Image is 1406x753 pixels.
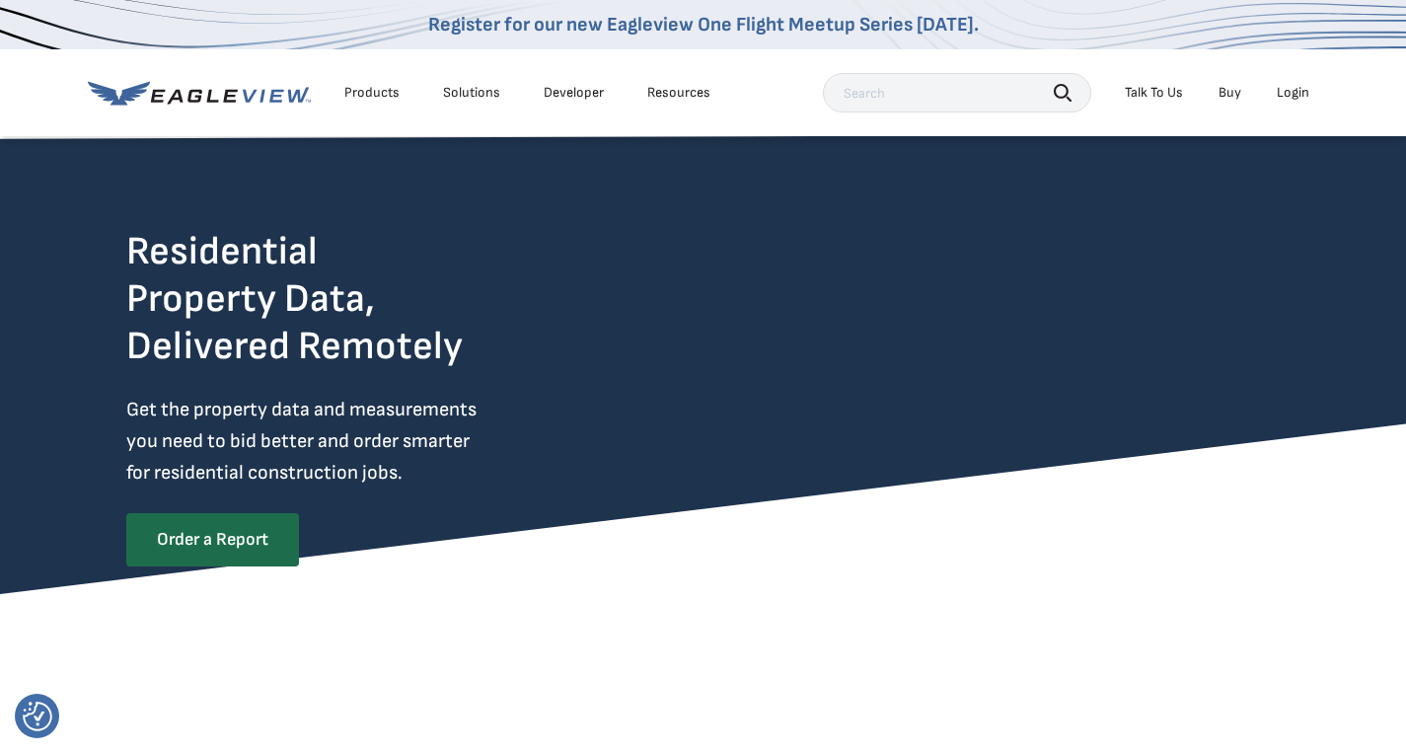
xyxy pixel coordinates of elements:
div: Solutions [443,84,500,102]
a: Buy [1219,84,1241,102]
input: Search [823,73,1091,113]
img: Revisit consent button [23,702,52,731]
button: Consent Preferences [23,702,52,731]
p: Get the property data and measurements you need to bid better and order smarter for residential c... [126,394,558,489]
div: Products [344,84,400,102]
div: Login [1277,84,1309,102]
a: Developer [544,84,604,102]
h2: Residential Property Data, Delivered Remotely [126,228,463,370]
a: Register for our new Eagleview One Flight Meetup Series [DATE]. [428,13,979,37]
div: Resources [647,84,710,102]
div: Talk To Us [1125,84,1183,102]
a: Order a Report [126,513,299,566]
